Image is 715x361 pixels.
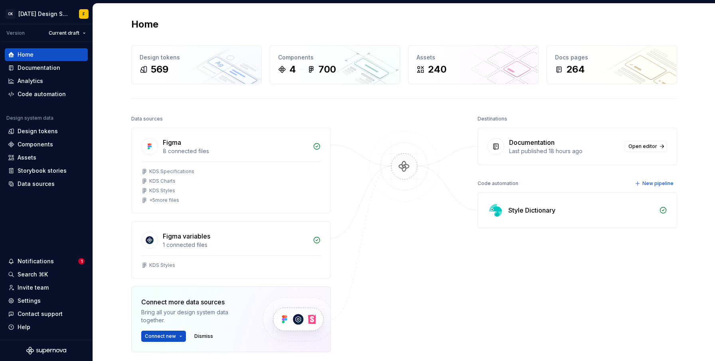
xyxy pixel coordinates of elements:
[6,115,53,121] div: Design system data
[508,205,555,215] div: Style Dictionary
[149,168,194,175] div: KDS Specifications
[408,45,539,84] a: Assets240
[149,262,175,268] div: KDS Styles
[49,30,79,36] span: Current draft
[18,167,67,175] div: Storybook stories
[18,77,43,85] div: Analytics
[5,321,88,333] button: Help
[5,138,88,151] a: Components
[78,258,85,264] span: 1
[2,5,91,22] button: CK[DATE] Design SystemF
[642,180,674,187] span: New pipeline
[131,18,158,31] h2: Home
[478,113,507,124] div: Destinations
[141,331,186,342] button: Connect new
[417,53,530,61] div: Assets
[5,88,88,101] a: Code automation
[141,297,249,307] div: Connect more data sources
[5,255,88,268] button: Notifications1
[18,51,34,59] div: Home
[5,48,88,61] a: Home
[18,10,69,18] div: [DATE] Design System
[566,63,585,76] div: 264
[5,294,88,307] a: Settings
[145,333,176,339] span: Connect new
[547,45,677,84] a: Docs pages264
[5,308,88,320] button: Contact support
[18,90,66,98] div: Code automation
[509,147,620,155] div: Last published 18 hours ago
[163,241,308,249] div: 1 connected files
[478,178,518,189] div: Code automation
[18,323,30,331] div: Help
[5,178,88,190] a: Data sources
[191,331,217,342] button: Dismiss
[318,63,336,76] div: 700
[149,178,176,184] div: KDS Charts
[5,268,88,281] button: Search ⌘K
[18,310,63,318] div: Contact support
[625,141,667,152] a: Open editor
[18,127,58,135] div: Design tokens
[289,63,296,76] div: 4
[509,138,555,147] div: Documentation
[151,63,168,76] div: 569
[163,231,210,241] div: Figma variables
[131,128,331,213] a: Figma8 connected filesKDS SpecificationsKDS ChartsKDS Styles+5more files
[163,147,308,155] div: 8 connected files
[18,257,54,265] div: Notifications
[131,113,163,124] div: Data sources
[18,284,49,292] div: Invite team
[45,28,89,39] button: Current draft
[26,347,66,355] svg: Supernova Logo
[131,221,331,278] a: Figma variables1 connected filesKDS Styles
[18,140,53,148] div: Components
[18,180,55,188] div: Data sources
[18,154,36,162] div: Assets
[83,11,85,17] div: F
[131,45,262,84] a: Design tokens569
[628,143,657,150] span: Open editor
[428,63,446,76] div: 240
[140,53,253,61] div: Design tokens
[149,197,179,203] div: + 5 more files
[5,61,88,74] a: Documentation
[6,9,15,19] div: CK
[5,281,88,294] a: Invite team
[5,151,88,164] a: Assets
[5,164,88,177] a: Storybook stories
[6,30,25,36] div: Version
[632,178,677,189] button: New pipeline
[5,125,88,138] a: Design tokens
[270,45,400,84] a: Components4700
[18,297,41,305] div: Settings
[555,53,669,61] div: Docs pages
[18,64,60,72] div: Documentation
[141,308,249,324] div: Bring all your design system data together.
[18,270,48,278] div: Search ⌘K
[149,187,175,194] div: KDS Styles
[278,53,392,61] div: Components
[163,138,181,147] div: Figma
[5,75,88,87] a: Analytics
[194,333,213,339] span: Dismiss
